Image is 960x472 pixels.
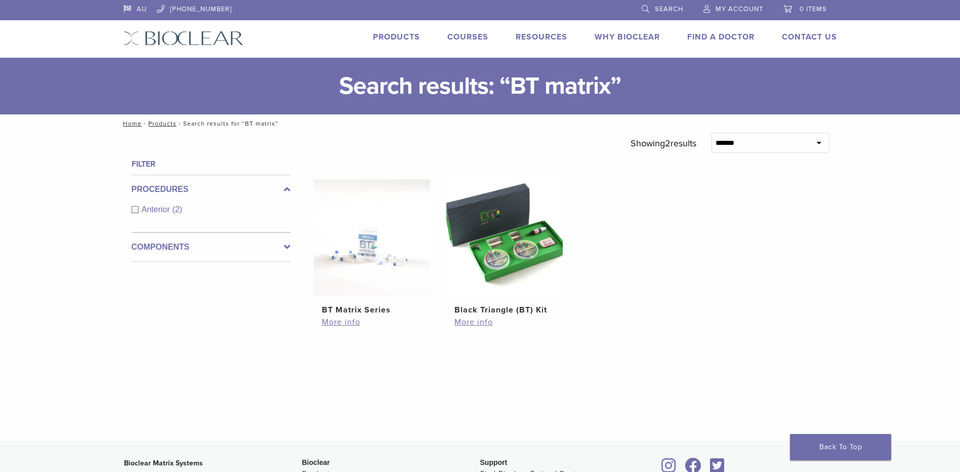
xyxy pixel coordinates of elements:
span: Anterior [142,205,173,214]
a: Black Triangle (BT) KitBlack Triangle (BT) Kit [446,179,564,316]
span: Support [480,458,508,466]
a: Products [148,120,177,127]
label: Procedures [132,183,290,195]
span: 0 items [800,5,827,13]
a: Back To Top [790,434,891,460]
span: (2) [173,205,183,214]
h4: Filter [132,158,290,170]
img: Bioclear [123,31,243,46]
h2: Black Triangle (BT) Kit [454,304,555,316]
a: Find A Doctor [687,32,755,42]
nav: Search results for “BT matrix” [116,114,845,133]
span: Search [655,5,683,13]
span: My Account [716,5,763,13]
a: Why Bioclear [595,32,660,42]
a: Products [373,32,420,42]
a: Contact Us [782,32,837,42]
h2: BT Matrix Series [322,304,422,316]
span: 2 [665,138,671,149]
a: Resources [516,32,567,42]
span: / [177,121,183,126]
p: Showing results [631,133,696,154]
img: Black Triangle (BT) Kit [446,179,563,296]
img: BT Matrix Series [314,179,430,296]
a: Courses [447,32,488,42]
a: Home [120,120,142,127]
a: More info [322,316,422,328]
label: Components [132,241,290,253]
a: BT Matrix SeriesBT Matrix Series [313,179,431,316]
strong: Bioclear Matrix Systems [124,459,203,467]
a: More info [454,316,555,328]
span: / [142,121,148,126]
span: Bioclear [302,458,330,466]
